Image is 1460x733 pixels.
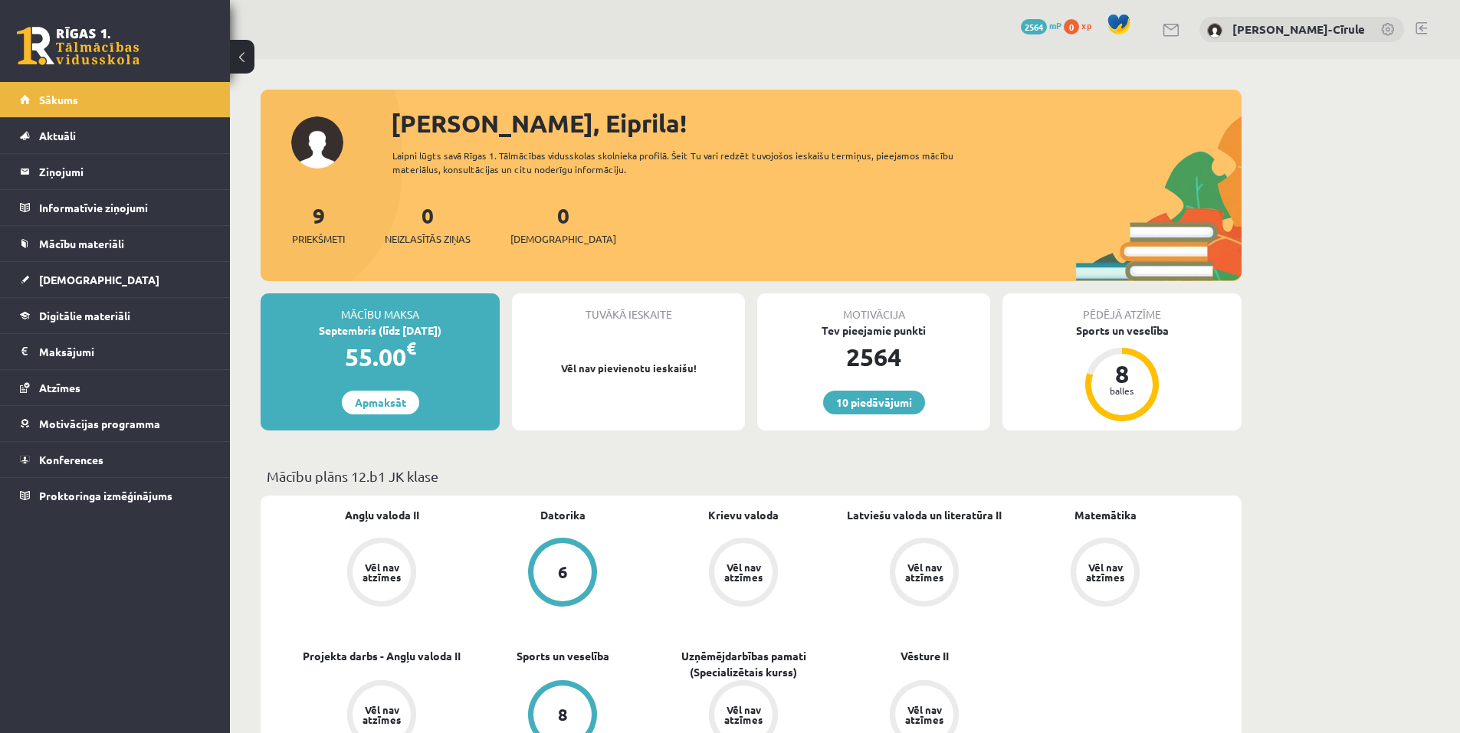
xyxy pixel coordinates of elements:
[20,478,211,513] a: Proktoringa izmēģinājums
[360,562,403,582] div: Vēl nav atzīmes
[39,190,211,225] legend: Informatīvie ziņojumi
[558,706,568,723] div: 8
[39,417,160,430] span: Motivācijas programma
[517,648,609,664] a: Sports un veselība
[757,339,990,375] div: 2564
[39,93,78,106] span: Sākums
[39,489,172,502] span: Proktoringa izmēģinājums
[39,129,76,142] span: Aktuāli
[385,231,471,247] span: Neizlasītās ziņas
[392,149,981,176] div: Laipni lūgts savā Rīgas 1. Tālmācības vidusskolas skolnieka profilā. Šeit Tu vari redzēt tuvojošo...
[512,293,745,322] div: Tuvākā ieskaite
[261,339,500,375] div: 55.00
[903,562,946,582] div: Vēl nav atzīmes
[1021,19,1047,34] span: 2564
[757,322,990,339] div: Tev pieejamie punkti
[20,406,211,441] a: Motivācijas programma
[1021,19,1061,31] a: 2564 mP
[653,538,834,610] a: Vēl nav atzīmes
[1049,19,1061,31] span: mP
[757,293,990,322] div: Motivācija
[20,442,211,477] a: Konferences
[1232,21,1365,37] a: [PERSON_NAME]-Cīrule
[20,118,211,153] a: Aktuāli
[847,507,1002,523] a: Latviešu valoda un literatūra II
[292,201,345,247] a: 9Priekšmeti
[540,507,586,523] a: Datorika
[39,453,103,466] span: Konferences
[303,648,461,664] a: Projekta darbs - Angļu valoda II
[823,391,925,414] a: 10 piedāvājumi
[267,466,1235,486] p: Mācību plāns 12.b1 JK klase
[1002,322,1242,424] a: Sports un veselība 8 balles
[1002,322,1242,339] div: Sports un veselība
[1002,293,1242,322] div: Pēdējā atzīme
[20,334,211,369] a: Maksājumi
[20,262,211,297] a: [DEMOGRAPHIC_DATA]
[385,201,471,247] a: 0Neizlasītās ziņas
[261,293,500,322] div: Mācību maksa
[261,322,500,339] div: Septembris (līdz [DATE])
[1099,386,1145,395] div: balles
[653,648,834,680] a: Uzņēmējdarbības pamati (Specializētais kurss)
[20,298,211,333] a: Digitālie materiāli
[39,381,80,394] span: Atzīmes
[20,154,211,189] a: Ziņojumi
[1084,562,1127,582] div: Vēl nav atzīmes
[39,334,211,369] legend: Maksājumi
[1207,23,1222,38] img: Eiprila Geršebeka-Cīrule
[1015,538,1196,610] a: Vēl nav atzīmes
[708,507,779,523] a: Krievu valoda
[39,154,211,189] legend: Ziņojumi
[1064,19,1079,34] span: 0
[510,201,616,247] a: 0[DEMOGRAPHIC_DATA]
[20,82,211,117] a: Sākums
[1074,507,1137,523] a: Matemātika
[342,391,419,414] a: Apmaksāt
[1081,19,1091,31] span: xp
[292,231,345,247] span: Priekšmeti
[834,538,1015,610] a: Vēl nav atzīmes
[406,337,416,359] span: €
[903,705,946,725] div: Vēl nav atzīmes
[17,27,139,65] a: Rīgas 1. Tālmācības vidusskola
[1099,362,1145,386] div: 8
[360,705,403,725] div: Vēl nav atzīmes
[20,190,211,225] a: Informatīvie ziņojumi
[558,564,568,581] div: 6
[291,538,472,610] a: Vēl nav atzīmes
[391,105,1242,142] div: [PERSON_NAME], Eiprila!
[520,361,737,376] p: Vēl nav pievienotu ieskaišu!
[20,226,211,261] a: Mācību materiāli
[510,231,616,247] span: [DEMOGRAPHIC_DATA]
[1064,19,1099,31] a: 0 xp
[901,648,949,664] a: Vēsture II
[20,370,211,405] a: Atzīmes
[722,562,765,582] div: Vēl nav atzīmes
[472,538,653,610] a: 6
[39,309,130,322] span: Digitālie materiāli
[345,507,419,523] a: Angļu valoda II
[722,705,765,725] div: Vēl nav atzīmes
[39,237,124,250] span: Mācību materiāli
[39,273,159,286] span: [DEMOGRAPHIC_DATA]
